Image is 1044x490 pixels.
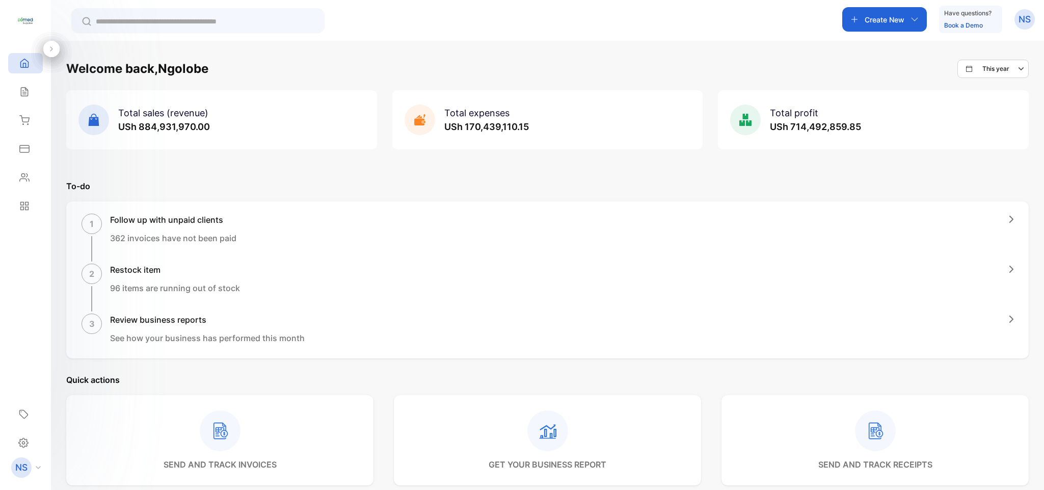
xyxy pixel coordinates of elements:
p: Quick actions [66,374,1029,386]
p: send and track receipts [818,458,932,471]
span: Total sales (revenue) [118,108,208,118]
p: 1 [90,218,94,230]
span: USh 714,492,859.85 [770,121,861,132]
a: Book a Demo [944,21,983,29]
h1: Follow up with unpaid clients [110,214,236,226]
p: 96 items are running out of stock [110,282,240,294]
h1: Restock item [110,264,240,276]
span: USh 170,439,110.15 [444,121,529,132]
h1: Review business reports [110,314,305,326]
span: Total profit [770,108,818,118]
button: Create New [842,7,927,32]
p: 362 invoices have not been paid [110,232,236,244]
p: 3 [89,318,95,330]
span: USh 884,931,970.00 [118,121,210,132]
span: Total expenses [444,108,510,118]
p: See how your business has performed this month [110,332,305,344]
p: Have questions? [944,8,992,18]
p: NS [1019,13,1031,26]
p: To-do [66,180,1029,192]
p: NS [15,461,28,474]
img: logo [18,13,33,29]
p: Create New [865,14,904,25]
button: This year [957,60,1029,78]
p: get your business report [489,458,606,471]
button: NS [1014,7,1035,32]
p: This year [982,64,1009,73]
p: send and track invoices [164,458,277,471]
iframe: LiveChat chat widget [1001,447,1044,490]
h1: Welcome back, Ngolobe [66,60,208,78]
p: 2 [89,268,94,280]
